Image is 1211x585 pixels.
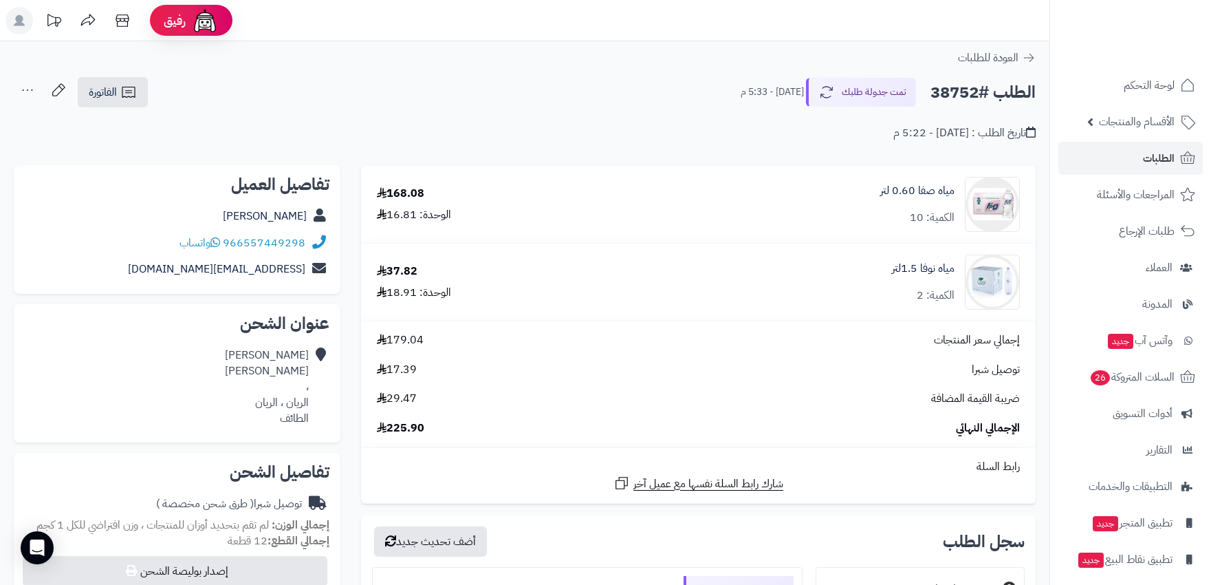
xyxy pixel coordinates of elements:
span: تطبيق نقاط البيع [1077,550,1172,569]
span: المراجعات والأسئلة [1097,185,1175,204]
div: 168.08 [377,186,424,202]
span: الفاتورة [89,84,117,100]
a: الطلبات [1058,142,1203,175]
a: تطبيق المتجرجديد [1058,507,1203,540]
div: الوحدة: 18.91 [377,285,451,301]
span: وآتس آب [1106,331,1172,350]
span: 179.04 [377,332,424,348]
a: تحديثات المنصة [36,7,71,38]
div: تاريخ الطلب : [DATE] - 5:22 م [893,125,1036,141]
button: أضف تحديث جديد [374,526,487,557]
small: [DATE] - 5:33 م [741,85,804,99]
span: أدوات التسويق [1113,404,1172,423]
button: تمت جدولة طلبك [806,78,916,107]
span: توصيل شبرا [972,362,1020,378]
a: [EMAIL_ADDRESS][DOMAIN_NAME] [128,261,305,277]
a: واتساب [179,235,220,251]
span: جديد [1093,516,1118,531]
a: مياه صفا 0.60 لتر [880,183,954,199]
span: تطبيق المتجر [1091,513,1172,533]
div: رابط السلة [367,459,1030,475]
a: المراجعات والأسئلة [1058,178,1203,211]
a: [PERSON_NAME] [223,208,307,224]
span: لوحة التحكم [1124,76,1175,95]
span: ضريبة القيمة المضافة [931,391,1020,407]
a: لوحة التحكم [1058,69,1203,102]
img: logo-2.png [1117,22,1198,51]
span: 225.90 [377,421,424,436]
span: جديد [1108,334,1133,349]
div: Open Intercom Messenger [21,531,54,564]
span: لم تقم بتحديد أوزان للمنتجات ، وزن افتراضي للكل 1 كجم [36,517,269,533]
span: العودة للطلبات [958,50,1018,66]
span: 29.47 [377,391,417,407]
span: رفيق [164,12,186,29]
small: 12 قطعة [228,533,329,549]
img: 792dbfe6ea8a2b5a6eda5673af35dff272f-90x90.jpg [965,255,1019,310]
span: 17.39 [377,362,417,378]
strong: إجمالي الوزن: [272,517,329,533]
h2: تفاصيل العميل [25,176,329,193]
h2: عنوان الشحن [25,315,329,332]
img: 1665301082-spADPN0oJB7gF2Es5ytfoLXrjT9D7XS190Lhek4h-90x90.png [965,177,1019,232]
a: العملاء [1058,251,1203,284]
a: السلات المتروكة26 [1058,361,1203,394]
h2: تفاصيل الشحن [25,464,329,480]
a: 966557449298 [223,235,305,251]
a: الفاتورة [78,77,148,107]
span: طلبات الإرجاع [1119,222,1175,241]
a: وآتس آبجديد [1058,324,1203,357]
div: [PERSON_NAME] [PERSON_NAME] ، الريان ، الريان الطائف [225,348,309,426]
strong: إجمالي القطع: [268,533,329,549]
a: مياه نوفا 1.5لتر [892,261,954,277]
div: الوحدة: 16.81 [377,207,451,223]
h3: سجل الطلب [943,533,1025,550]
span: جديد [1078,553,1104,568]
span: الطلبات [1143,149,1175,168]
span: التقارير [1146,440,1172,460]
div: الكمية: 10 [910,210,954,226]
a: التقارير [1058,434,1203,467]
a: تطبيق نقاط البيعجديد [1058,543,1203,576]
span: العملاء [1146,258,1172,277]
span: الأقسام والمنتجات [1099,112,1175,131]
a: أدوات التسويق [1058,397,1203,430]
span: المدونة [1142,295,1172,314]
h2: الطلب #38752 [930,78,1036,107]
span: الإجمالي النهائي [956,421,1020,436]
div: 37.82 [377,264,417,279]
span: ( طرق شحن مخصصة ) [156,496,254,512]
a: شارك رابط السلة نفسها مع عميل آخر [613,475,783,492]
span: شارك رابط السلة نفسها مع عميل آخر [633,476,783,492]
div: توصيل شبرا [156,496,302,512]
a: طلبات الإرجاع [1058,215,1203,248]
div: الكمية: 2 [917,288,954,304]
a: التطبيقات والخدمات [1058,470,1203,503]
a: العودة للطلبات [958,50,1036,66]
span: 26 [1090,370,1111,386]
span: إجمالي سعر المنتجات [934,332,1020,348]
a: المدونة [1058,288,1203,321]
img: ai-face.png [191,7,219,34]
span: السلات المتروكة [1089,368,1175,387]
span: التطبيقات والخدمات [1089,477,1172,496]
